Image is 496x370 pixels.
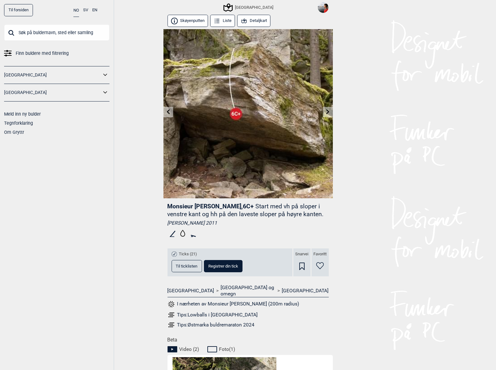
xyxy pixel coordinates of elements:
[4,4,33,16] a: Til forsiden
[177,312,258,318] div: Tips: Lowballs i [GEOGRAPHIC_DATA]
[92,4,97,16] button: EN
[4,88,101,97] a: [GEOGRAPHIC_DATA]
[73,4,79,17] button: NO
[313,252,327,257] span: Favoritt
[204,260,243,272] button: Registrer din tick
[208,264,238,268] span: Registrer din tick
[282,288,329,294] a: [GEOGRAPHIC_DATA]
[163,29,333,198] img: Monsieur Dab 200828
[168,220,329,226] div: [PERSON_NAME] 2011
[168,300,299,308] button: I nærheten av Monsieur [PERSON_NAME] (200m radius)
[237,15,271,27] button: Detaljkart
[177,322,254,328] div: Tips: Østmarka buldremaraton 2024
[210,15,235,27] button: Liste
[4,130,24,135] a: Om Gryttr
[318,2,328,13] img: 96237517 3053624591380607 2383231920386342912 n
[176,264,198,268] span: Til ticklisten
[16,49,69,58] span: Finn buldere med filtrering
[172,260,202,272] button: Til ticklisten
[221,284,275,297] a: [GEOGRAPHIC_DATA] og omegn
[168,203,254,210] span: Monsieur [PERSON_NAME] , 6C+
[293,248,311,276] div: Snarvei
[4,70,101,80] a: [GEOGRAPHIC_DATA]
[168,15,208,27] button: Skøyenputten
[219,346,235,352] span: Foto ( 1 )
[179,252,197,257] span: Ticks (21)
[4,112,41,117] a: Meld inn ny bulder
[224,4,273,11] div: [GEOGRAPHIC_DATA]
[4,24,109,41] input: Søk på buldernavn, sted eller samling
[83,4,88,16] button: SV
[4,49,109,58] a: Finn buldere med filtrering
[179,346,199,352] span: Video ( 2 )
[168,284,329,297] nav: > >
[4,121,33,126] a: Tegnforklaring
[168,203,324,218] p: Start med vh på sloper i venstre kant og hh på den laveste sloper på høyre kanten.
[168,288,214,294] a: [GEOGRAPHIC_DATA]
[168,321,329,329] a: Tips:Østmarka buldremaraton 2024
[168,311,329,319] a: Tips:Lowballs i [GEOGRAPHIC_DATA]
